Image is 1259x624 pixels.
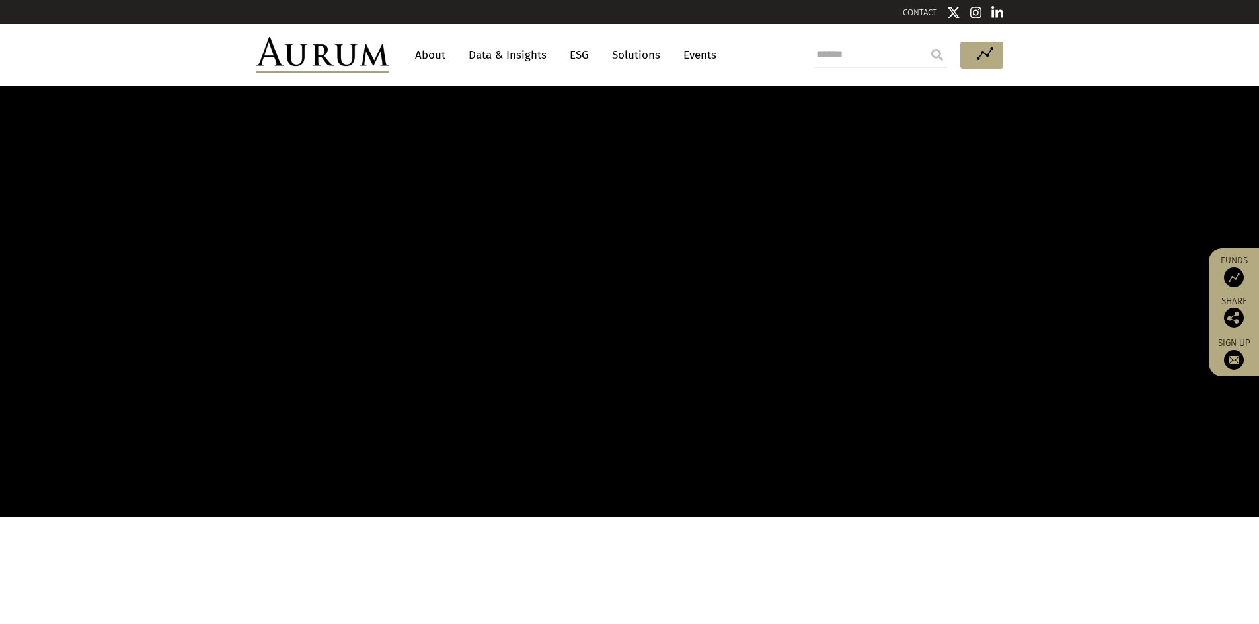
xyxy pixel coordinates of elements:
a: Sign up [1215,337,1252,370]
img: Linkedin icon [991,6,1003,19]
img: Share this post [1224,308,1244,328]
a: CONTACT [903,7,937,17]
a: Data & Insights [462,43,553,67]
a: Solutions [605,43,667,67]
input: Submit [924,42,950,68]
div: Share [1215,297,1252,328]
img: Instagram icon [970,6,982,19]
img: Twitter icon [947,6,960,19]
a: ESG [563,43,595,67]
a: Events [677,43,716,67]
img: Sign up to our newsletter [1224,350,1244,370]
a: About [408,43,452,67]
img: Access Funds [1224,267,1244,287]
a: Funds [1215,255,1252,287]
img: Aurum [256,37,389,73]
